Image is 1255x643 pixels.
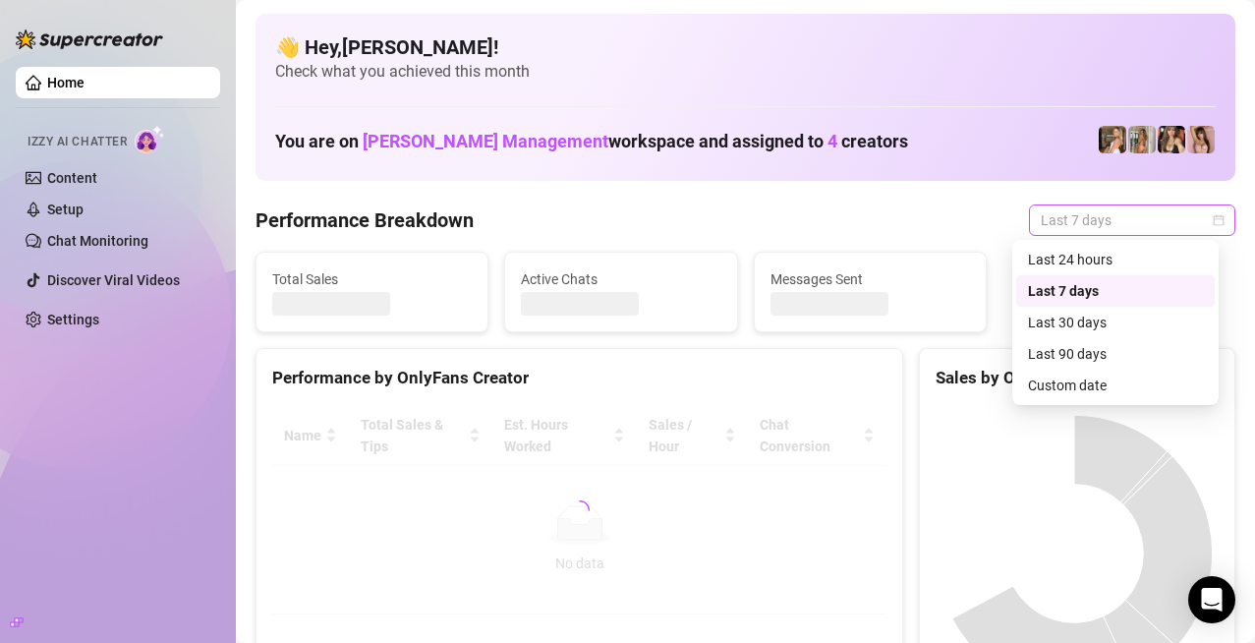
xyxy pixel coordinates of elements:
[827,131,837,151] span: 4
[275,131,908,152] h1: You are on workspace and assigned to creators
[521,268,720,290] span: Active Chats
[1016,244,1215,275] div: Last 24 hours
[1028,343,1203,365] div: Last 90 days
[1028,375,1203,396] div: Custom date
[16,29,163,49] img: logo-BBDzfeDw.svg
[936,365,1219,391] div: Sales by OnlyFans Creator
[47,202,84,217] a: Setup
[1016,275,1215,307] div: Last 7 days
[1128,126,1156,153] img: Sav
[1028,280,1203,302] div: Last 7 days
[1028,249,1203,270] div: Last 24 hours
[47,233,148,249] a: Chat Monitoring
[1016,370,1215,401] div: Custom date
[47,272,180,288] a: Discover Viral Videos
[28,133,127,151] span: Izzy AI Chatter
[1099,126,1126,153] img: Charli
[1158,126,1185,153] img: Runa
[1016,307,1215,338] div: Last 30 days
[1187,126,1215,153] img: Runa
[1188,576,1235,623] div: Open Intercom Messenger
[47,170,97,186] a: Content
[770,268,970,290] span: Messages Sent
[10,615,24,629] span: build
[275,33,1216,61] h4: 👋 Hey, [PERSON_NAME] !
[272,365,886,391] div: Performance by OnlyFans Creator
[1016,338,1215,370] div: Last 90 days
[1041,205,1224,235] span: Last 7 days
[272,268,472,290] span: Total Sales
[363,131,608,151] span: [PERSON_NAME] Management
[570,500,590,520] span: loading
[47,75,85,90] a: Home
[135,125,165,153] img: AI Chatter
[275,61,1216,83] span: Check what you achieved this month
[256,206,474,234] h4: Performance Breakdown
[1028,312,1203,333] div: Last 30 days
[47,312,99,327] a: Settings
[1213,214,1225,226] span: calendar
